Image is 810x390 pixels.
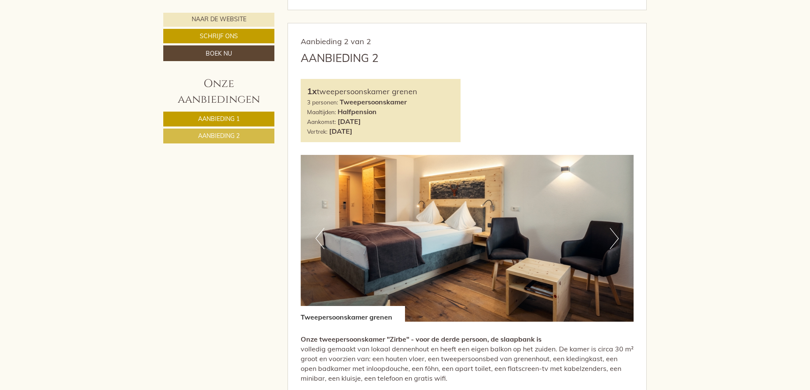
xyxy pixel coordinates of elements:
[163,45,274,61] a: Boek nu
[307,118,336,125] font: Aankomst:
[200,32,238,40] font: Schrijf ons
[301,155,634,322] img: afbeelding
[192,16,246,23] font: Naar de website
[307,128,327,135] font: Vertrek:
[301,36,371,46] font: Aanbieding 2 van 2
[206,50,232,57] font: Boek nu
[340,98,407,106] font: Tweepersoonskamer
[329,127,352,135] font: [DATE]
[307,98,338,106] font: 3 personen:
[163,29,274,43] a: Schrijf ons
[301,313,392,321] font: Tweepersoonskamer grenen
[610,228,619,249] button: Volgende
[316,228,324,249] button: Vorig
[338,107,377,116] font: Halfpension
[178,76,260,107] font: Onze aanbiedingen
[317,87,417,96] font: tweepersoonskamer grenen
[307,86,317,96] font: 1x
[301,335,542,343] font: Onze tweepersoonskamer "Zirbe" - voor de derde persoon, de slaapbank is
[307,108,336,115] font: Maaltijden:
[163,13,274,27] a: Naar de website
[198,132,240,140] font: Aanbieding 2
[301,345,634,382] font: volledig gemaakt van lokaal dennenhout en heeft een eigen balkon op het zuiden. De kamer is circa...
[338,117,361,126] font: [DATE]
[301,51,379,65] font: Aanbieding 2
[198,115,240,123] font: Aanbieding 1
